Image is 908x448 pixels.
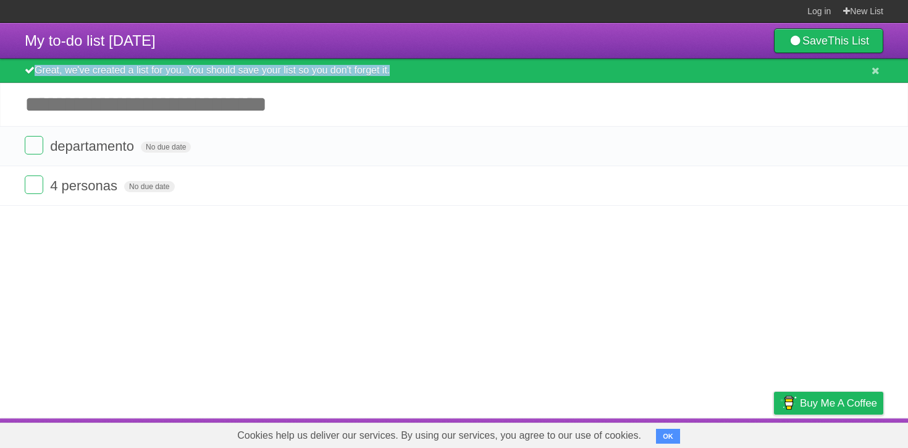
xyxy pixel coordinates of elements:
[774,28,883,53] a: SaveThis List
[25,32,156,49] span: My to-do list [DATE]
[780,392,797,413] img: Buy me a coffee
[25,136,43,154] label: Done
[828,35,869,47] b: This List
[774,392,883,415] a: Buy me a coffee
[758,421,790,445] a: Privacy
[124,181,174,192] span: No due date
[800,392,877,414] span: Buy me a coffee
[610,421,636,445] a: About
[650,421,700,445] a: Developers
[225,423,654,448] span: Cookies help us deliver our services. By using our services, you agree to our use of cookies.
[656,429,680,444] button: OK
[805,421,883,445] a: Suggest a feature
[25,175,43,194] label: Done
[50,138,137,154] span: departamento
[50,178,120,193] span: 4 personas
[716,421,743,445] a: Terms
[141,142,191,153] span: No due date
